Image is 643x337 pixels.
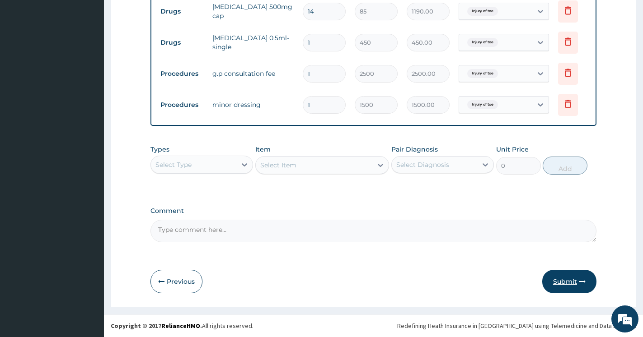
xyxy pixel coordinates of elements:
[467,38,498,47] span: Injury of toe
[111,322,202,330] strong: Copyright © 2017 .
[148,5,170,26] div: Minimize live chat window
[5,234,172,265] textarea: Type your message and hit 'Enter'
[155,160,192,169] div: Select Type
[391,145,438,154] label: Pair Diagnosis
[467,69,498,78] span: Injury of toe
[208,65,298,83] td: g.p consultation fee
[543,157,587,175] button: Add
[496,145,529,154] label: Unit Price
[150,270,202,293] button: Previous
[397,321,636,330] div: Redefining Heath Insurance in [GEOGRAPHIC_DATA] using Telemedicine and Data Science!
[467,100,498,109] span: Injury of toe
[150,146,169,153] label: Types
[161,322,200,330] a: RelianceHMO
[156,65,208,82] td: Procedures
[467,7,498,16] span: Injury of toe
[156,34,208,51] td: Drugs
[52,107,125,199] span: We're online!
[156,3,208,20] td: Drugs
[47,51,152,62] div: Chat with us now
[255,145,271,154] label: Item
[156,97,208,113] td: Procedures
[17,45,37,68] img: d_794563401_company_1708531726252_794563401
[542,270,596,293] button: Submit
[104,314,643,337] footer: All rights reserved.
[150,207,596,215] label: Comment
[208,96,298,114] td: minor dressing
[396,160,449,169] div: Select Diagnosis
[208,29,298,56] td: [MEDICAL_DATA] 0.5ml-single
